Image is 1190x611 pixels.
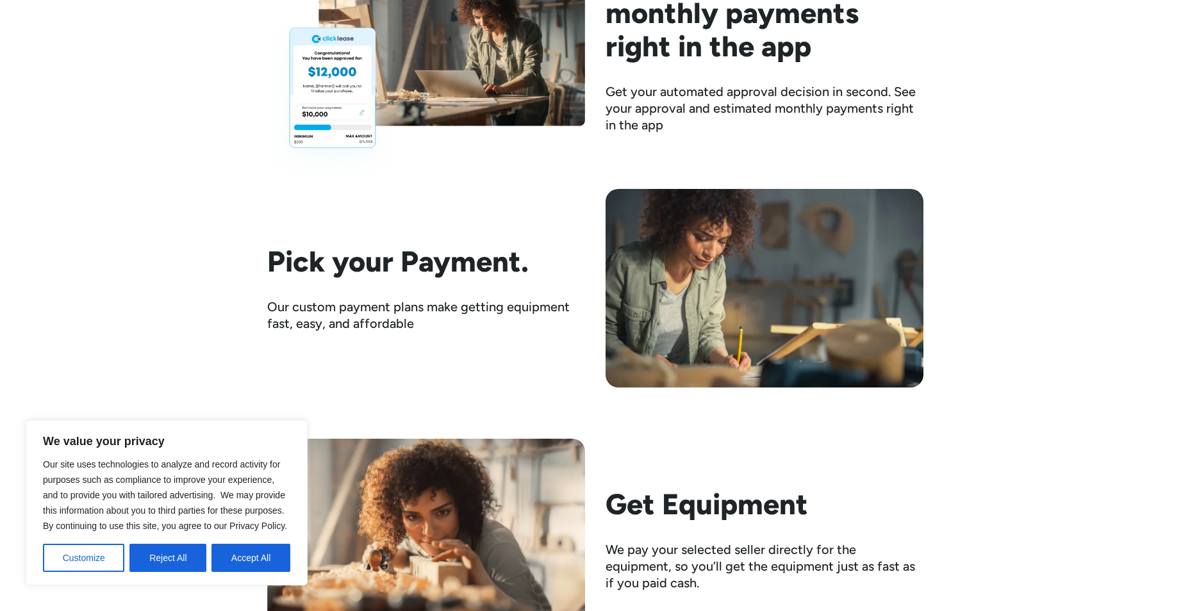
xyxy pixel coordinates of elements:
[606,189,923,387] img: Woman holding a yellow pencil working at an art desk
[267,298,585,332] div: Our custom payment plans make getting equipment fast, easy, and affordable
[606,487,923,521] h2: Get Equipment
[267,245,585,278] h2: Pick your Payment.
[129,544,206,572] button: Reject All
[43,459,287,531] span: Our site uses technologies to analyze and record activity for purposes such as compliance to impr...
[43,544,124,572] button: Customize
[606,541,923,591] div: We pay your selected seller directly for the equipment, so you’ll get the equipment just as fast ...
[606,83,923,133] div: Get your automated approval decision in second. See your approval and estimated monthly payments ...
[211,544,290,572] button: Accept All
[43,434,290,449] p: We value your privacy
[26,420,308,585] div: We value your privacy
